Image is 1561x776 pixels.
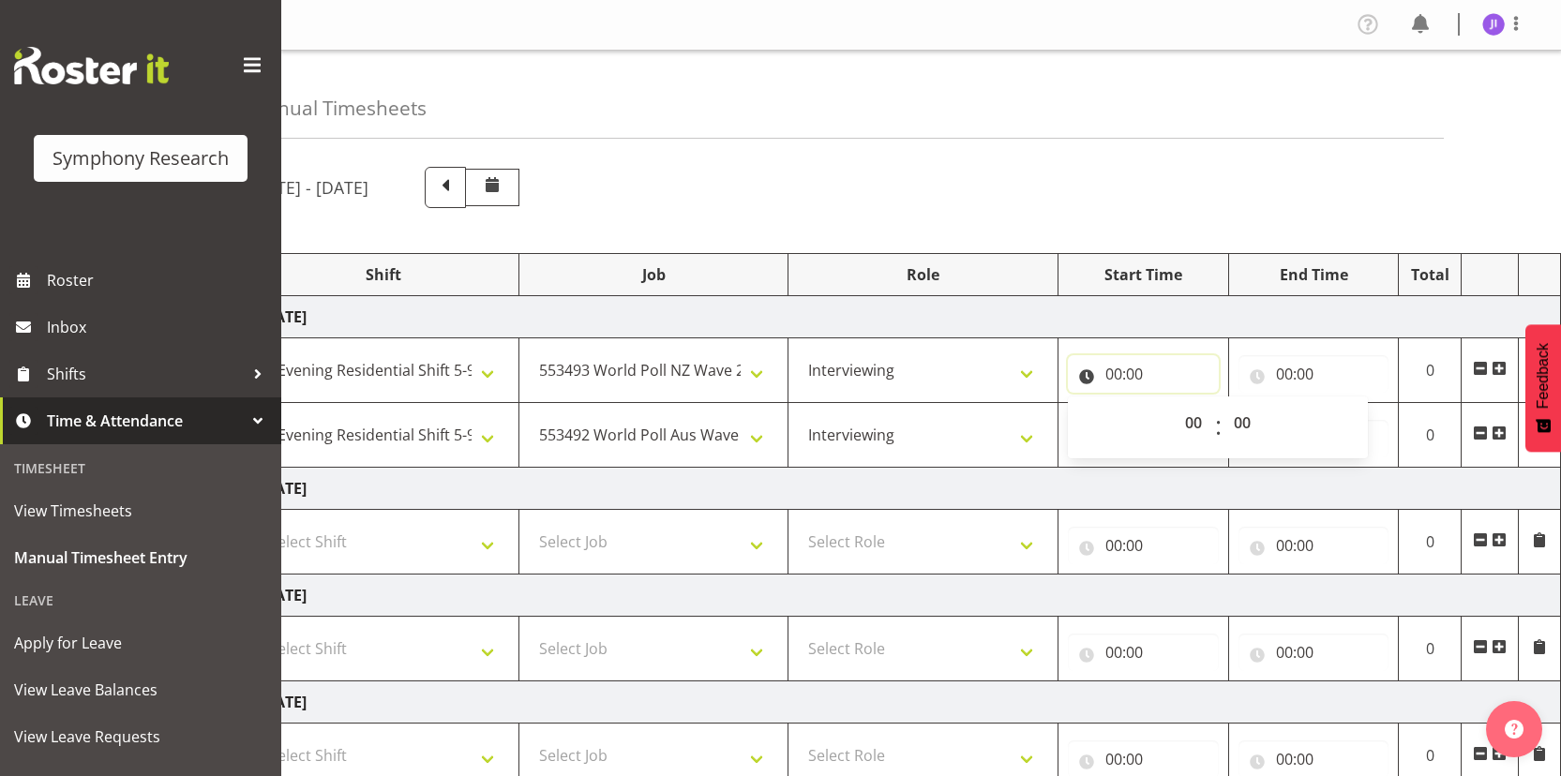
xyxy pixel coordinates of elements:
div: Shift [259,263,509,286]
h4: Manual Timesheets [248,97,427,119]
td: 0 [1399,338,1462,403]
div: End Time [1238,263,1389,286]
span: Feedback [1535,343,1552,409]
input: Click to select... [1068,355,1219,393]
input: Click to select... [1068,634,1219,671]
span: View Timesheets [14,497,267,525]
td: 0 [1399,403,1462,468]
td: [DATE] [249,575,1561,617]
button: Feedback - Show survey [1525,324,1561,452]
a: View Leave Requests [5,713,277,760]
span: View Leave Balances [14,676,267,704]
img: Rosterit website logo [14,47,169,84]
td: [DATE] [249,296,1561,338]
a: View Leave Balances [5,666,277,713]
div: Timesheet [5,449,277,487]
input: Click to select... [1238,355,1389,393]
input: Click to select... [1238,527,1389,564]
h5: [DATE] - [DATE] [248,177,368,198]
td: [DATE] [249,681,1561,724]
div: Symphony Research [53,144,229,172]
a: View Timesheets [5,487,277,534]
div: Job [529,263,779,286]
input: Click to select... [1068,527,1219,564]
div: Leave [5,581,277,619]
span: Inbox [47,313,272,341]
a: Manual Timesheet Entry [5,534,277,581]
span: Manual Timesheet Entry [14,544,267,572]
span: Shifts [47,360,244,388]
div: Role [798,263,1048,286]
span: : [1215,404,1222,451]
div: Start Time [1068,263,1219,286]
div: Total [1408,263,1451,286]
span: Time & Attendance [47,407,244,435]
td: [DATE] [249,468,1561,510]
span: Apply for Leave [14,629,267,657]
a: Apply for Leave [5,619,277,666]
span: Roster [47,266,272,294]
span: View Leave Requests [14,723,267,751]
img: help-xxl-2.png [1505,720,1523,739]
td: 0 [1399,617,1462,681]
input: Click to select... [1238,634,1389,671]
td: 0 [1399,510,1462,575]
img: jonathan-isidoro5583.jpg [1482,13,1505,36]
